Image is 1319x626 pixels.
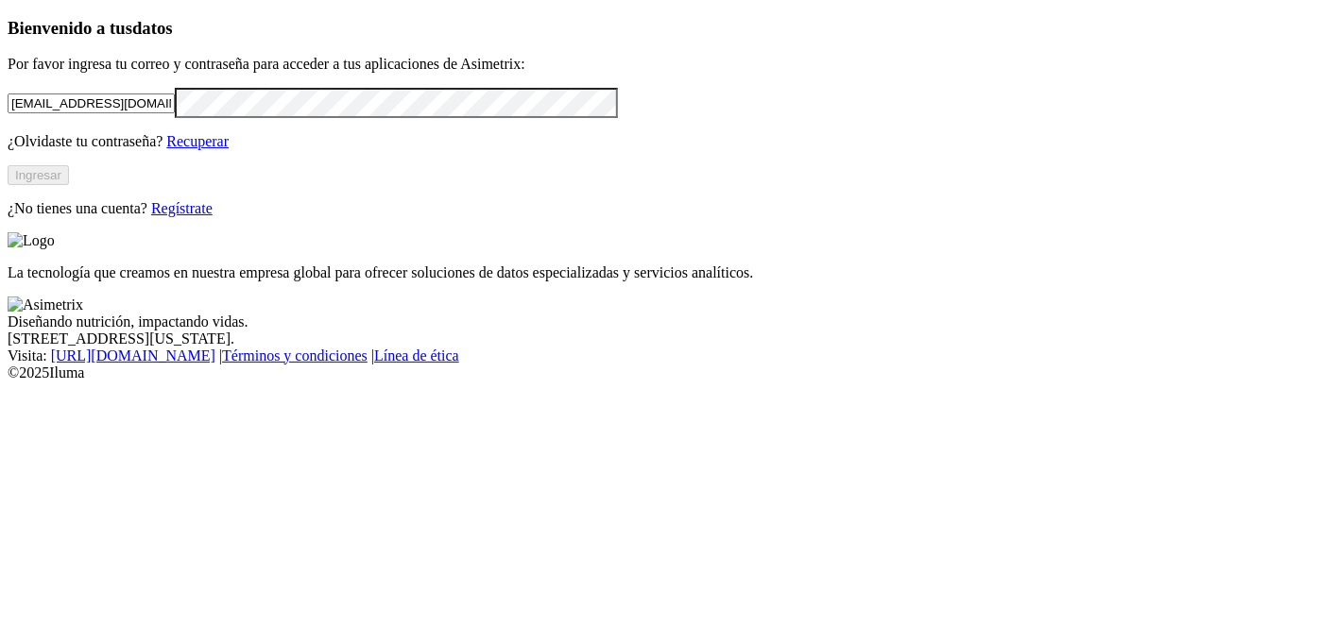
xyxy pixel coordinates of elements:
[8,232,55,249] img: Logo
[8,347,1311,364] div: Visita : | |
[151,200,213,216] a: Regístrate
[166,133,229,149] a: Recuperar
[8,93,175,113] input: Tu correo
[8,330,1311,347] div: [STREET_ADDRESS][US_STATE].
[8,200,1311,217] p: ¿No tienes una cuenta?
[222,347,368,364] a: Términos y condiciones
[8,133,1311,150] p: ¿Olvidaste tu contraseña?
[374,347,459,364] a: Línea de ética
[132,18,173,38] span: datos
[51,347,215,364] a: [URL][DOMAIN_NAME]
[8,264,1311,281] p: La tecnología que creamos en nuestra empresa global para ofrecer soluciones de datos especializad...
[8,56,1311,73] p: Por favor ingresa tu correo y contraseña para acceder a tus aplicaciones de Asimetrix:
[8,313,1311,330] div: Diseñando nutrición, impactando vidas.
[8,296,83,313] img: Asimetrix
[8,18,1311,39] h3: Bienvenido a tus
[8,165,69,185] button: Ingresar
[8,364,1311,381] div: © 2025 Iluma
